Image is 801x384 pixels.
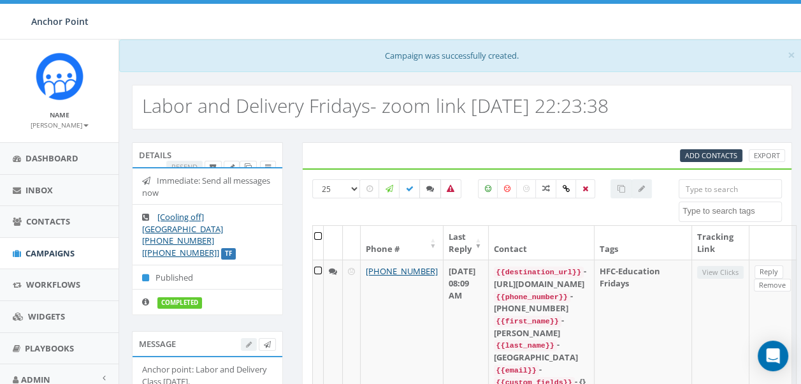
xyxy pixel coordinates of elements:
small: [PERSON_NAME] [31,121,89,129]
li: Published [133,265,282,290]
label: Delivered [399,179,421,198]
a: [PERSON_NAME] [31,119,89,130]
span: CSV files only [685,151,737,160]
label: Positive [478,179,498,198]
code: {{email}} [494,365,539,376]
textarea: Search [682,205,781,217]
i: Immediate: Send all messages now [142,177,157,185]
a: Reply [754,265,783,279]
input: Type to search [679,179,782,198]
code: {{last_name}} [494,340,557,351]
span: Edit Campaign Title [229,162,235,172]
a: Remove [754,279,791,292]
span: Send Test Message [264,339,271,349]
th: Tags [595,226,692,260]
div: Details [132,142,283,168]
code: {{phone_number}} [494,292,570,303]
label: completed [157,297,202,309]
span: Archive Campaign [210,162,217,172]
span: Campaigns [25,247,75,259]
th: Contact [489,226,595,260]
span: Dashboard [25,152,78,164]
label: Replied [419,179,441,198]
a: Add Contacts [680,149,742,163]
i: Published [142,274,155,282]
div: - [PHONE_NUMBER] [494,290,589,314]
div: - [494,364,589,376]
span: Clone Campaign [245,162,252,172]
div: Open Intercom Messenger [758,341,788,371]
span: Contacts [26,216,70,227]
div: - [PERSON_NAME] [494,314,589,339]
div: - [URL][DOMAIN_NAME] [494,265,589,290]
a: [PHONE_NUMBER] [366,265,438,277]
button: Close [788,48,795,62]
label: Removed [575,179,595,198]
div: Message [132,331,283,357]
span: Inbox [25,184,53,196]
code: {{destination_url}} [494,267,584,278]
span: Anchor Point [31,15,89,27]
div: - [GEOGRAPHIC_DATA] [494,339,589,363]
label: Pending [359,179,380,198]
h2: Labor and Delivery Fridays- zoom link [DATE] 22:23:38 [142,95,609,116]
a: [Cooling off] [GEOGRAPHIC_DATA] [PHONE_NUMBER] [[PHONE_NUMBER]] [142,211,223,258]
span: Add Contacts [685,151,737,160]
label: Sending [379,179,400,198]
label: Neutral [516,179,537,198]
label: Negative [497,179,517,198]
label: Mixed [535,179,557,198]
li: Immediate: Send all messages now [133,168,282,205]
th: Phone #: activate to sort column ascending [361,226,444,260]
code: {{first_name}} [494,316,561,327]
th: Tracking Link [692,226,749,260]
small: Name [50,110,69,119]
label: TF [221,248,236,260]
span: Workflows [26,279,80,290]
span: Widgets [28,311,65,322]
th: Last Reply: activate to sort column ascending [444,226,489,260]
span: × [788,46,795,64]
label: Bounced [440,179,461,198]
span: Playbooks [25,343,74,354]
a: Export [749,149,785,163]
label: Link Clicked [556,179,577,198]
span: View Campaign Delivery Statistics [265,162,271,172]
img: Rally_platform_Icon_1.png [36,52,83,100]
